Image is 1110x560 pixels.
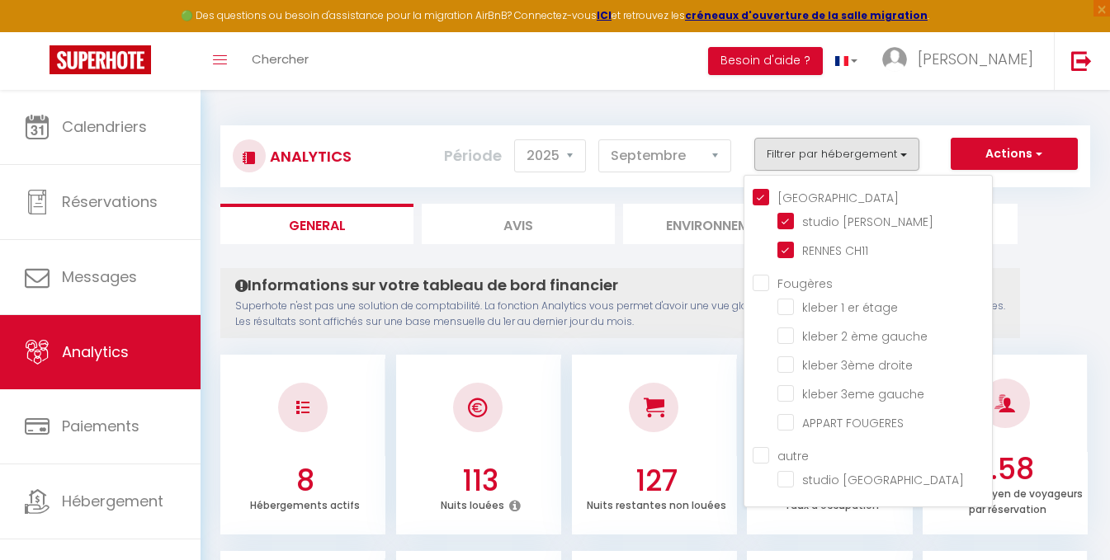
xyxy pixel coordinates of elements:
li: General [220,204,413,244]
p: Hébergements actifs [250,495,360,512]
img: NO IMAGE [296,401,309,414]
span: kleber 1 er étage [802,299,898,316]
h3: Analytics [266,138,352,175]
button: Besoin d'aide ? [708,47,823,75]
span: Hébergement [62,491,163,511]
label: Période [444,138,502,174]
p: Nuits louées [441,495,504,512]
span: [PERSON_NAME] [918,49,1033,69]
a: Chercher [239,32,321,90]
p: Superhote n'est pas une solution de comptabilité. La fonction Analytics vous permet d'avoir une v... [235,299,1005,330]
p: Nuits restantes non louées [587,495,726,512]
h3: 127 [580,464,733,498]
a: créneaux d'ouverture de la salle migration [685,8,928,22]
span: Chercher [252,50,309,68]
h3: 113 [404,464,557,498]
img: logout [1071,50,1092,71]
img: ... [882,47,907,72]
p: Nombre moyen de voyageurs par réservation [932,483,1083,516]
span: Messages [62,266,137,287]
li: Avis [422,204,615,244]
span: Analytics [62,341,129,362]
img: Super Booking [50,45,151,74]
button: Actions [951,138,1078,171]
iframe: Chat [1040,486,1098,548]
h4: Informations sur votre tableau de bord financier [235,276,1005,294]
span: Paiements [62,416,139,436]
span: kleber 2 ème gauche [802,328,928,345]
span: Réservations [62,191,158,212]
a: ICI [597,8,612,22]
span: studio [GEOGRAPHIC_DATA] [802,472,964,488]
li: Environnement [623,204,816,244]
span: Calendriers [62,116,147,137]
h3: 1.58 [931,452,1084,487]
h3: 8 [229,464,381,498]
a: ... [PERSON_NAME] [870,32,1054,90]
button: Filtrer par hébergement [754,138,919,171]
button: Ouvrir le widget de chat LiveChat [13,7,63,56]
